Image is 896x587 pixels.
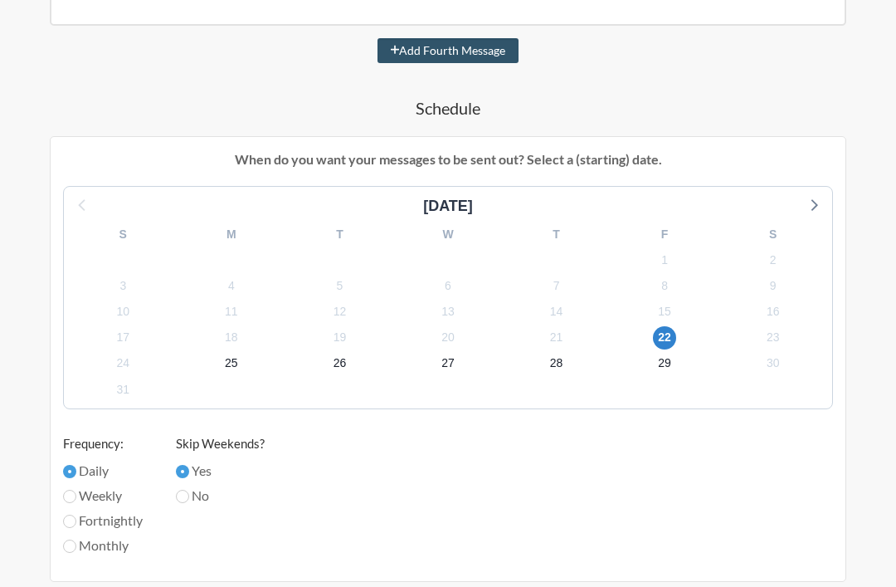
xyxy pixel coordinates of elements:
[762,326,785,350] span: Tuesday, September 23, 2025
[176,461,265,481] label: Yes
[328,352,351,375] span: Friday, September 26, 2025
[762,248,785,271] span: Tuesday, September 2, 2025
[545,301,568,324] span: Sunday, September 14, 2025
[176,490,189,503] input: No
[762,301,785,324] span: Tuesday, September 16, 2025
[220,301,243,324] span: Thursday, September 11, 2025
[63,461,143,481] label: Daily
[653,248,676,271] span: Monday, September 1, 2025
[718,222,827,247] div: S
[653,326,676,350] span: Monday, September 22, 2025
[63,486,143,506] label: Weekly
[653,352,676,375] span: Monday, September 29, 2025
[63,149,833,169] p: When do you want your messages to be sent out? Select a (starting) date.
[545,326,568,350] span: Sunday, September 21, 2025
[653,274,676,297] span: Monday, September 8, 2025
[416,195,480,218] div: [DATE]
[63,434,143,453] label: Frequency:
[611,222,719,247] div: F
[69,222,178,247] div: S
[63,465,76,478] input: Daily
[394,222,503,247] div: W
[436,301,460,324] span: Saturday, September 13, 2025
[545,274,568,297] span: Sunday, September 7, 2025
[111,378,134,401] span: Wednesday, October 1, 2025
[111,301,134,324] span: Wednesday, September 10, 2025
[176,486,265,506] label: No
[50,96,846,120] h4: Schedule
[63,536,143,555] label: Monthly
[285,222,394,247] div: T
[63,515,76,528] input: Fortnightly
[176,465,189,478] input: Yes
[111,326,134,350] span: Wednesday, September 17, 2025
[178,222,286,247] div: M
[436,326,460,350] span: Saturday, September 20, 2025
[762,274,785,297] span: Tuesday, September 9, 2025
[220,352,243,375] span: Thursday, September 25, 2025
[111,274,134,297] span: Wednesday, September 3, 2025
[63,490,76,503] input: Weekly
[377,38,519,63] button: Add Fourth Message
[545,352,568,375] span: Sunday, September 28, 2025
[220,326,243,350] span: Thursday, September 18, 2025
[63,511,143,531] label: Fortnightly
[328,326,351,350] span: Friday, September 19, 2025
[63,540,76,553] input: Monthly
[328,274,351,297] span: Friday, September 5, 2025
[502,222,611,247] div: T
[176,434,265,453] label: Skip Weekends?
[111,352,134,375] span: Wednesday, September 24, 2025
[653,301,676,324] span: Monday, September 15, 2025
[220,274,243,297] span: Thursday, September 4, 2025
[328,301,351,324] span: Friday, September 12, 2025
[762,352,785,375] span: Tuesday, September 30, 2025
[436,274,460,297] span: Saturday, September 6, 2025
[436,352,460,375] span: Saturday, September 27, 2025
